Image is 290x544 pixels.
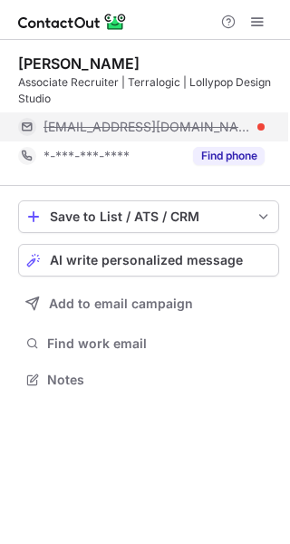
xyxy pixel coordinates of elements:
button: Reveal Button [193,147,265,165]
span: [EMAIL_ADDRESS][DOMAIN_NAME] [43,119,251,135]
span: Add to email campaign [49,296,193,311]
button: Notes [18,367,279,393]
div: Associate Recruiter | Terralogic | Lollypop Design Studio [18,74,279,107]
div: [PERSON_NAME] [18,54,140,73]
span: Find work email [47,335,272,352]
div: Save to List / ATS / CRM [50,209,247,224]
span: Notes [47,372,272,388]
span: AI write personalized message [50,253,243,267]
button: Find work email [18,331,279,356]
button: Add to email campaign [18,287,279,320]
button: save-profile-one-click [18,200,279,233]
img: ContactOut v5.3.10 [18,11,127,33]
button: AI write personalized message [18,244,279,277]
